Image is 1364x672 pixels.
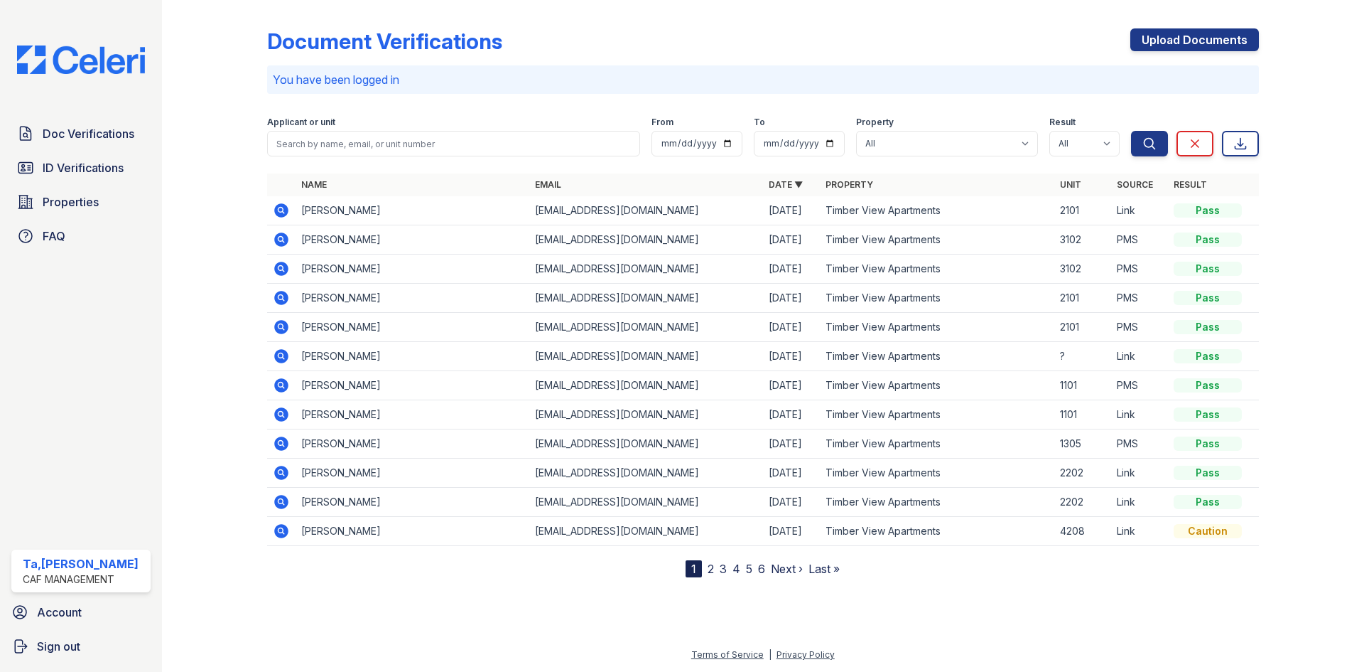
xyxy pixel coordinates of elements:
a: Terms of Service [691,649,764,660]
td: 1305 [1054,430,1111,459]
td: [DATE] [763,313,820,342]
div: Pass [1174,320,1242,334]
td: [PERSON_NAME] [296,400,529,430]
td: [PERSON_NAME] [296,459,529,488]
div: Pass [1174,291,1242,305]
div: Pass [1174,495,1242,509]
label: Property [856,117,894,128]
label: Applicant or unit [267,117,335,128]
div: Pass [1174,349,1242,363]
td: 3102 [1054,255,1111,284]
td: Timber View Apartments [820,255,1054,284]
td: PMS [1111,225,1168,255]
td: [DATE] [763,517,820,546]
a: 6 [758,562,765,576]
label: Result [1049,117,1076,128]
td: [EMAIL_ADDRESS][DOMAIN_NAME] [529,517,763,546]
td: PMS [1111,284,1168,313]
td: [DATE] [763,430,820,459]
td: Timber View Apartments [820,488,1054,517]
a: Property [826,179,873,190]
td: [PERSON_NAME] [296,313,529,342]
td: Timber View Apartments [820,400,1054,430]
div: Ta,[PERSON_NAME] [23,555,139,572]
td: Timber View Apartments [820,430,1054,459]
td: PMS [1111,255,1168,284]
span: Properties [43,193,99,210]
td: [PERSON_NAME] [296,517,529,546]
td: Timber View Apartments [820,342,1054,371]
a: Doc Verifications [11,119,151,148]
td: 1101 [1054,400,1111,430]
td: 2101 [1054,196,1111,225]
td: [PERSON_NAME] [296,430,529,459]
td: [DATE] [763,255,820,284]
span: Doc Verifications [43,125,134,142]
a: Sign out [6,632,156,661]
div: CAF Management [23,572,139,587]
div: Document Verifications [267,28,502,54]
td: [EMAIL_ADDRESS][DOMAIN_NAME] [529,430,763,459]
td: [EMAIL_ADDRESS][DOMAIN_NAME] [529,371,763,400]
div: 1 [686,560,702,577]
label: To [754,117,765,128]
span: ID Verifications [43,159,124,176]
a: 4 [732,562,740,576]
span: Sign out [37,638,80,655]
div: | [769,649,772,660]
td: 3102 [1054,225,1111,255]
td: [EMAIL_ADDRESS][DOMAIN_NAME] [529,284,763,313]
td: Link [1111,517,1168,546]
td: [DATE] [763,371,820,400]
div: Pass [1174,378,1242,393]
td: [EMAIL_ADDRESS][DOMAIN_NAME] [529,196,763,225]
td: [PERSON_NAME] [296,255,529,284]
td: [DATE] [763,488,820,517]
a: Upload Documents [1130,28,1259,51]
td: 1101 [1054,371,1111,400]
td: Link [1111,459,1168,488]
td: [PERSON_NAME] [296,342,529,371]
td: Timber View Apartments [820,225,1054,255]
td: Link [1111,400,1168,430]
a: Properties [11,188,151,216]
td: 4208 [1054,517,1111,546]
td: [EMAIL_ADDRESS][DOMAIN_NAME] [529,400,763,430]
img: CE_Logo_Blue-a8612792a0a2168367f1c8372b55b34899dd931a85d93a1a3d3e32e68fde9ad4.png [6,46,156,74]
td: Timber View Apartments [820,196,1054,225]
td: [PERSON_NAME] [296,371,529,400]
a: Source [1117,179,1153,190]
td: [EMAIL_ADDRESS][DOMAIN_NAME] [529,342,763,371]
td: 2202 [1054,488,1111,517]
td: [EMAIL_ADDRESS][DOMAIN_NAME] [529,488,763,517]
a: FAQ [11,222,151,250]
td: [PERSON_NAME] [296,225,529,255]
a: Last » [808,562,840,576]
td: [DATE] [763,342,820,371]
td: [PERSON_NAME] [296,284,529,313]
span: Account [37,604,82,621]
input: Search by name, email, or unit number [267,131,640,156]
a: Date ▼ [769,179,803,190]
td: [DATE] [763,225,820,255]
div: Pass [1174,262,1242,276]
td: Timber View Apartments [820,459,1054,488]
td: Timber View Apartments [820,517,1054,546]
td: [EMAIL_ADDRESS][DOMAIN_NAME] [529,313,763,342]
td: 2101 [1054,313,1111,342]
td: PMS [1111,430,1168,459]
td: [PERSON_NAME] [296,196,529,225]
td: [DATE] [763,284,820,313]
div: Pass [1174,233,1242,247]
td: 2202 [1054,459,1111,488]
td: Timber View Apartments [820,371,1054,400]
a: Result [1174,179,1207,190]
a: 5 [746,562,752,576]
a: 2 [708,562,714,576]
td: ? [1054,342,1111,371]
a: Account [6,598,156,626]
td: [EMAIL_ADDRESS][DOMAIN_NAME] [529,225,763,255]
div: Pass [1174,203,1242,218]
div: Caution [1174,524,1242,538]
a: Email [535,179,561,190]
